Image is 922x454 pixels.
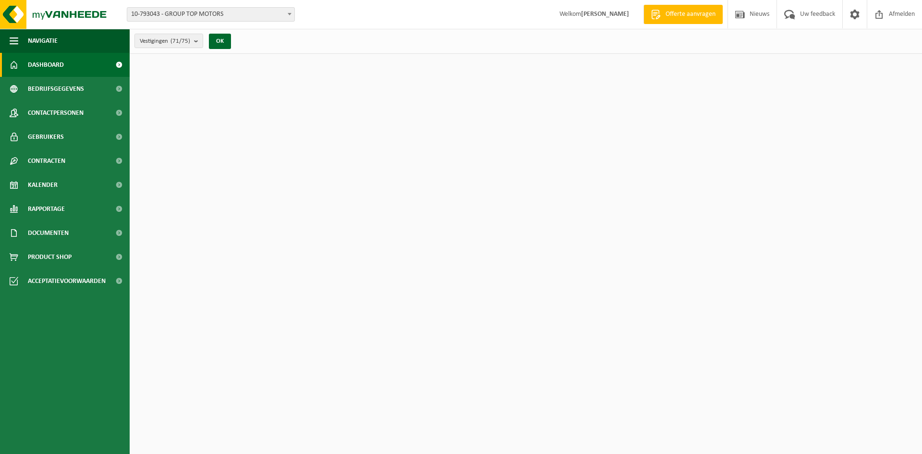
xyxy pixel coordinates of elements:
[127,8,294,21] span: 10-793043 - GROUP TOP MOTORS
[28,101,84,125] span: Contactpersonen
[140,34,190,49] span: Vestigingen
[28,245,72,269] span: Product Shop
[28,29,58,53] span: Navigatie
[28,173,58,197] span: Kalender
[28,269,106,293] span: Acceptatievoorwaarden
[170,38,190,44] count: (71/75)
[643,5,723,24] a: Offerte aanvragen
[28,53,64,77] span: Dashboard
[209,34,231,49] button: OK
[28,125,64,149] span: Gebruikers
[28,221,69,245] span: Documenten
[581,11,629,18] strong: [PERSON_NAME]
[28,197,65,221] span: Rapportage
[127,7,295,22] span: 10-793043 - GROUP TOP MOTORS
[663,10,718,19] span: Offerte aanvragen
[28,77,84,101] span: Bedrijfsgegevens
[134,34,203,48] button: Vestigingen(71/75)
[28,149,65,173] span: Contracten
